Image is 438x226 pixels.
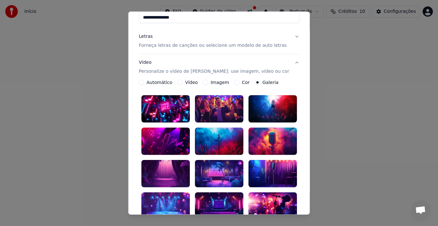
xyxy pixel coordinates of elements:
[139,68,289,75] p: Personalize o vídeo de [PERSON_NAME]: use imagem, vídeo ou cor
[210,80,229,85] label: Imagem
[262,80,278,85] label: Galeria
[139,59,289,75] div: Vídeo
[139,54,299,80] button: VídeoPersonalize o vídeo de [PERSON_NAME]: use imagem, vídeo ou cor
[139,28,299,54] button: LetrasForneça letras de canções ou selecione um modelo de auto letras
[139,33,153,40] div: Letras
[185,80,198,85] label: Vídeo
[147,80,172,85] label: Automático
[139,42,287,49] p: Forneça letras de canções ou selecione um modelo de auto letras
[242,80,249,85] label: Cor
